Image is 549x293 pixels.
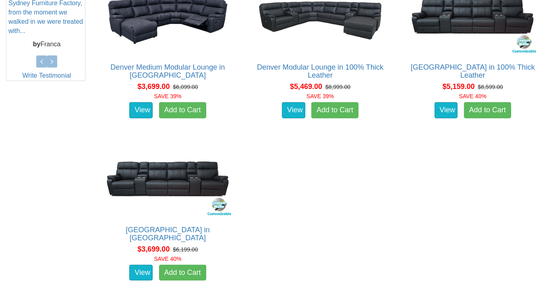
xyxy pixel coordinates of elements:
a: Add to Cart [311,102,358,118]
font: SAVE 39% [307,93,334,99]
a: Add to Cart [464,102,511,118]
span: $5,159.00 [443,83,475,91]
a: [GEOGRAPHIC_DATA] in 100% Thick Leather [411,63,535,79]
font: SAVE 40% [459,93,487,99]
del: $6,199.00 [173,246,198,253]
del: $8,599.00 [478,84,503,90]
font: SAVE 39% [154,93,181,99]
font: SAVE 40% [154,256,181,262]
a: Denver Medium Modular Lounge in [GEOGRAPHIC_DATA] [110,63,225,79]
a: View [129,265,153,281]
a: Add to Cart [159,265,206,281]
del: $6,099.00 [173,84,198,90]
span: $5,469.00 [290,83,322,91]
a: [GEOGRAPHIC_DATA] in [GEOGRAPHIC_DATA] [126,226,210,242]
a: Denver Modular Lounge in 100% Thick Leather [257,63,383,79]
a: View [129,102,153,118]
a: Add to Cart [159,102,206,118]
a: View [435,102,458,118]
a: Write Testimonial [22,72,71,79]
a: View [282,102,305,118]
span: $3,699.00 [137,245,170,253]
del: $8,999.00 [325,84,350,90]
img: Denver Theatre Lounge in Fabric [102,137,234,218]
b: by [33,41,41,47]
p: Franca [8,40,85,49]
span: $3,699.00 [137,83,170,91]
